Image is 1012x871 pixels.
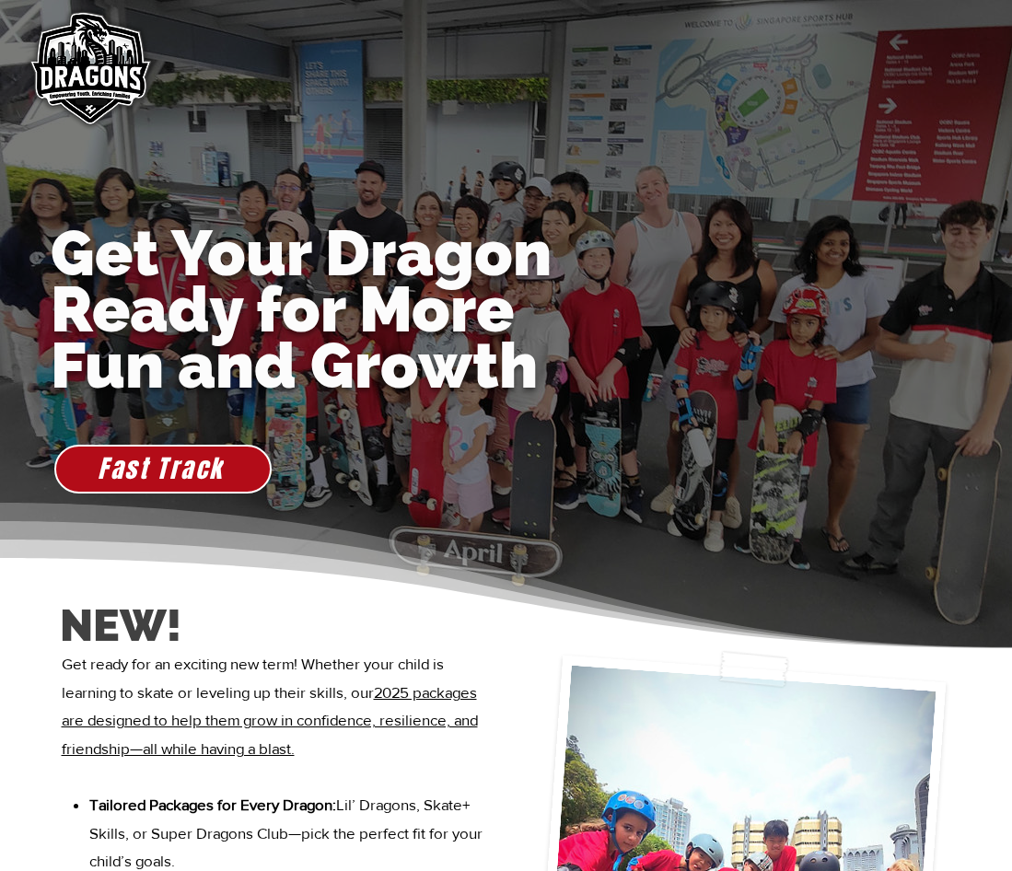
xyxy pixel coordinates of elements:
[51,216,552,402] span: Get Your Dragon Ready for More Fun and Growth
[60,599,181,651] span: NEW!
[89,796,336,813] span: Tailored Packages for Every Dragon:
[62,683,478,757] span: 2025 packages are designed to help them grow in confidence, resilience, and friendship—all while ...
[98,450,224,487] span: Fast Track
[54,445,272,494] a: Fast Track
[62,650,498,791] p: Get ready for an exciting new term! Whether your child is learning to skate or leveling up their ...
